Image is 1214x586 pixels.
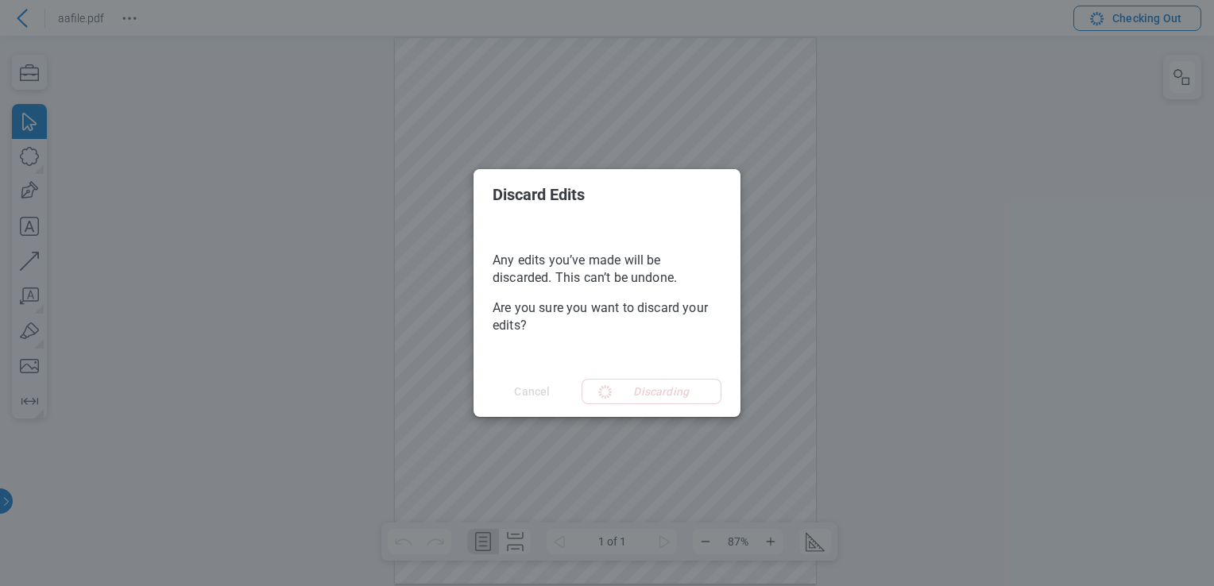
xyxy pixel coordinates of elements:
[493,299,721,334] p: Are you sure you want to discard your edits?
[493,252,721,287] p: Any edits you’ve made will be discarded. This can’t be undone.
[493,186,721,203] h2: Discard Edits
[582,379,721,404] button: Discarding
[495,379,569,404] button: Cancel
[627,384,689,399] span: Discarding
